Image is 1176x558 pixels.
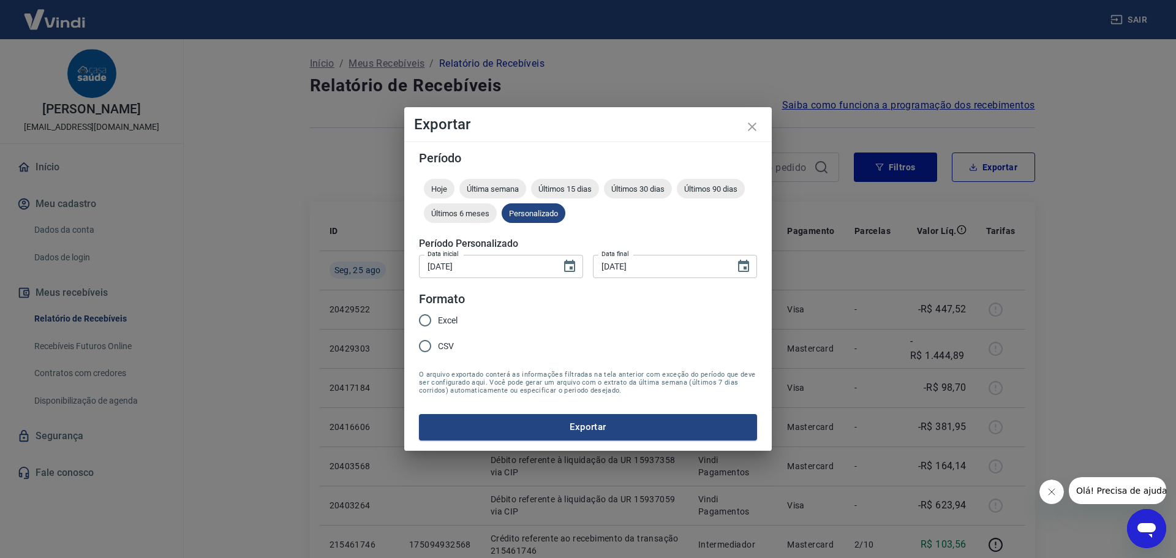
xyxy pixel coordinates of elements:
[424,209,497,218] span: Últimos 6 meses
[424,203,497,223] div: Últimos 6 meses
[604,179,672,198] div: Últimos 30 dias
[604,184,672,194] span: Últimos 30 dias
[419,152,757,164] h5: Período
[677,184,745,194] span: Últimos 90 dias
[731,254,756,279] button: Choose date, selected date is 25 de ago de 2025
[531,179,599,198] div: Últimos 15 dias
[677,179,745,198] div: Últimos 90 dias
[459,179,526,198] div: Última semana
[424,179,454,198] div: Hoje
[557,254,582,279] button: Choose date, selected date is 20 de ago de 2025
[593,255,726,277] input: DD/MM/YYYY
[419,238,757,250] h5: Período Personalizado
[7,9,103,18] span: Olá! Precisa de ajuda?
[502,209,565,218] span: Personalizado
[531,184,599,194] span: Últimos 15 dias
[438,340,454,353] span: CSV
[419,414,757,440] button: Exportar
[424,184,454,194] span: Hoje
[737,112,767,141] button: close
[1039,480,1064,504] iframe: Fechar mensagem
[601,249,629,258] label: Data final
[419,290,465,308] legend: Formato
[1069,477,1166,504] iframe: Mensagem da empresa
[502,203,565,223] div: Personalizado
[459,184,526,194] span: Última semana
[419,255,552,277] input: DD/MM/YYYY
[438,314,458,327] span: Excel
[419,371,757,394] span: O arquivo exportado conterá as informações filtradas na tela anterior com exceção do período que ...
[1127,509,1166,548] iframe: Botão para abrir a janela de mensagens
[414,117,762,132] h4: Exportar
[428,249,459,258] label: Data inicial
